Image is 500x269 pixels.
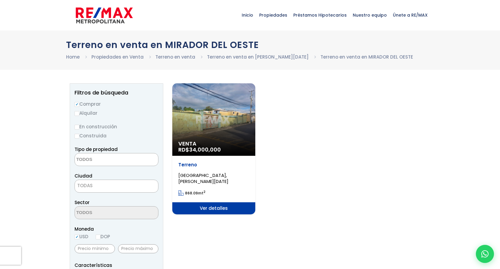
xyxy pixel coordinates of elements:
[178,146,221,153] span: RD$
[75,125,79,130] input: En construcción
[66,40,434,50] h1: Terreno en venta en MIRADOR DEL OESTE
[75,153,133,166] textarea: Search
[75,225,158,233] span: Moneda
[75,181,158,190] span: TODAS
[118,244,158,253] input: Precio máximo
[96,235,100,239] input: DOP
[75,180,158,193] span: TODAS
[172,83,255,214] a: Venta RD$34,000,000 Terreno [GEOGRAPHIC_DATA], [PERSON_NAME][DATE] 868.09mt2 Ver detalles
[75,233,88,240] label: USD
[75,134,79,139] input: Construida
[207,54,309,60] a: Terreno en venta en [PERSON_NAME][DATE]
[77,182,93,189] span: TODAS
[75,109,158,117] label: Alquilar
[75,102,79,107] input: Comprar
[75,244,115,253] input: Precio mínimo
[320,53,413,61] li: Terreno en venta en MIRADOR DEL OESTE
[75,261,158,269] p: Características
[75,173,92,179] span: Ciudad
[75,207,133,219] textarea: Search
[290,6,350,24] span: Préstamos Hipotecarios
[91,54,144,60] a: Propiedades en Venta
[75,235,79,239] input: USD
[189,146,221,153] span: 34,000,000
[239,6,256,24] span: Inicio
[76,6,133,24] img: remax-metropolitana-logo
[203,190,205,194] sup: 2
[75,132,158,139] label: Construida
[75,100,158,108] label: Comprar
[96,233,110,240] label: DOP
[75,111,79,116] input: Alquilar
[75,90,158,96] h2: Filtros de búsqueda
[178,162,249,168] p: Terreno
[178,191,205,196] span: mt
[185,191,198,196] span: 868.09
[75,199,90,206] span: Sector
[75,123,158,130] label: En construcción
[178,172,228,184] span: [GEOGRAPHIC_DATA], [PERSON_NAME][DATE]
[390,6,431,24] span: Únete a RE/MAX
[66,54,80,60] a: Home
[172,202,255,214] span: Ver detalles
[350,6,390,24] span: Nuestro equipo
[155,54,195,60] a: Terreno en venta
[256,6,290,24] span: Propiedades
[178,141,249,147] span: Venta
[75,146,118,152] span: Tipo de propiedad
